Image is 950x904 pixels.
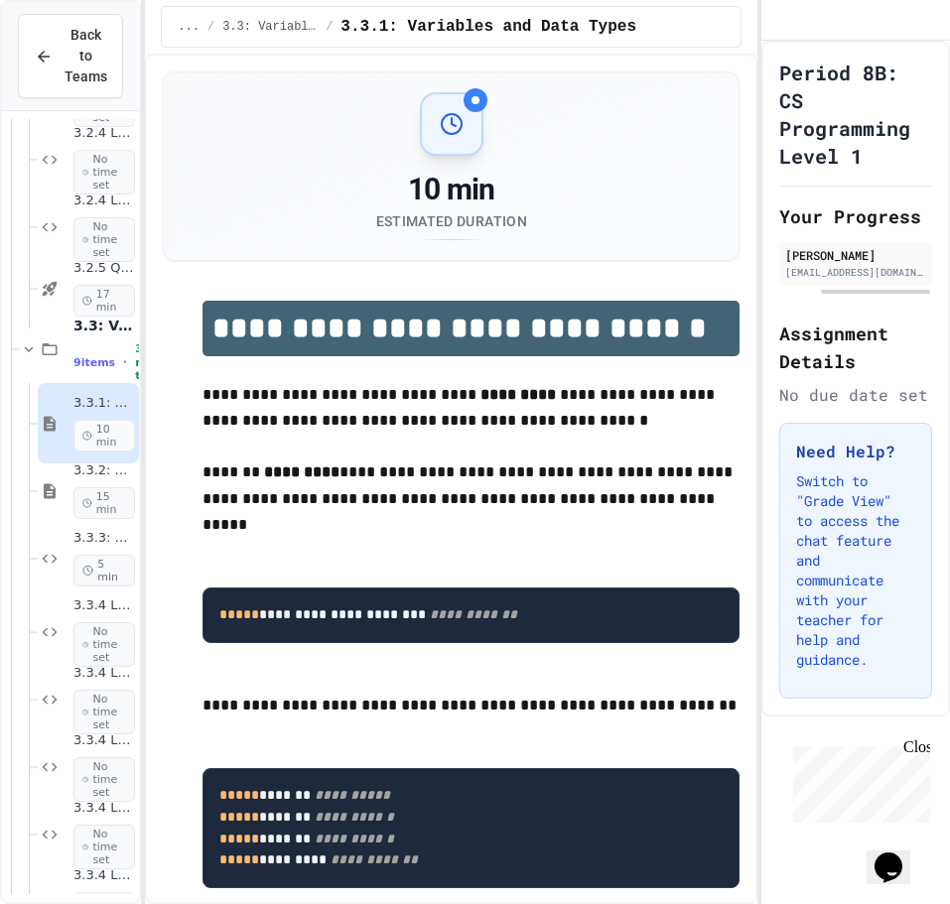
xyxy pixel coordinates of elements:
[73,285,135,317] span: 17 min
[73,317,135,334] span: 3.3: Variables and Data Types
[785,246,926,264] div: [PERSON_NAME]
[376,211,527,231] div: Estimated Duration
[779,320,932,375] h2: Assignment Details
[73,125,135,142] span: 3.2.4 Lab 5: Pattern Display Challenge
[73,462,135,479] span: 3.3.2: Variables and Data Types - Review
[73,487,135,519] span: 15 min
[73,217,135,263] span: No time set
[73,420,135,452] span: 10 min
[326,19,333,35] span: /
[73,825,135,870] span: No time set
[73,555,135,586] span: 5 min
[73,867,135,884] span: 3.3.4 Lab 5: Student ID Scanner
[796,440,915,463] h3: Need Help?
[73,260,135,277] span: 3.2.5 Quiz-Hello, World
[123,354,127,370] span: •
[73,530,135,547] span: 3.3.3: What's the Type?
[376,172,527,207] div: 10 min
[867,825,930,884] iframe: chat widget
[73,193,135,209] span: 3.2.4 Lab 6: Multi-Print Message
[73,665,135,682] span: 3.3.4 Lab 2: Pet Name Keeper
[18,14,123,98] button: Back to Teams
[73,800,135,817] span: 3.3.4 Lab 4: Recipe Calculator
[785,265,926,280] div: [EMAIL_ADDRESS][DOMAIN_NAME]
[73,356,115,369] span: 9 items
[222,19,318,35] span: 3.3: Variables and Data Types
[73,690,135,735] span: No time set
[785,738,930,823] iframe: chat widget
[340,15,636,39] span: 3.3.1: Variables and Data Types
[73,622,135,668] span: No time set
[73,732,135,749] span: 3.3.4 Lab 3: Temperature Converter
[207,19,214,35] span: /
[73,597,135,614] span: 3.3.4 Lab 1: Data Mix-Up Fix
[73,757,135,803] span: No time set
[8,8,137,126] div: Chat with us now!Close
[73,150,135,195] span: No time set
[779,383,932,407] div: No due date set
[779,59,932,170] h1: Period 8B: CS Programming Level 1
[796,471,915,670] p: Switch to "Grade View" to access the chat feature and communicate with your teacher for help and ...
[178,19,200,35] span: ...
[779,202,932,230] h2: Your Progress
[135,342,164,382] span: 30 min total
[73,395,135,412] span: 3.3.1: Variables and Data Types
[65,25,107,87] span: Back to Teams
